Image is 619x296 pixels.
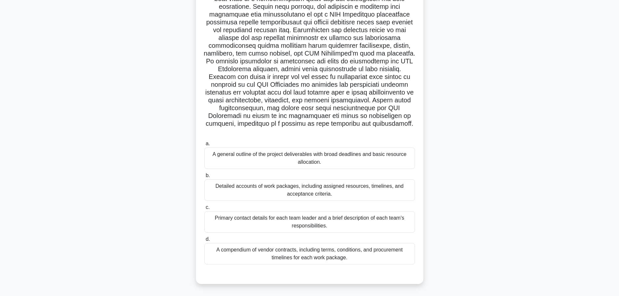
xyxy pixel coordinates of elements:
div: A compendium of vendor contracts, including terms, conditions, and procurement timelines for each... [204,243,415,264]
span: c. [206,204,210,210]
span: b. [206,173,210,178]
span: d. [206,236,210,242]
div: Detailed accounts of work packages, including assigned resources, timelines, and acceptance crite... [204,179,415,201]
div: Primary contact details for each team leader and a brief description of each team's responsibilit... [204,211,415,233]
span: a. [206,141,210,146]
div: A general outline of the project deliverables with broad deadlines and basic resource allocation. [204,148,415,169]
